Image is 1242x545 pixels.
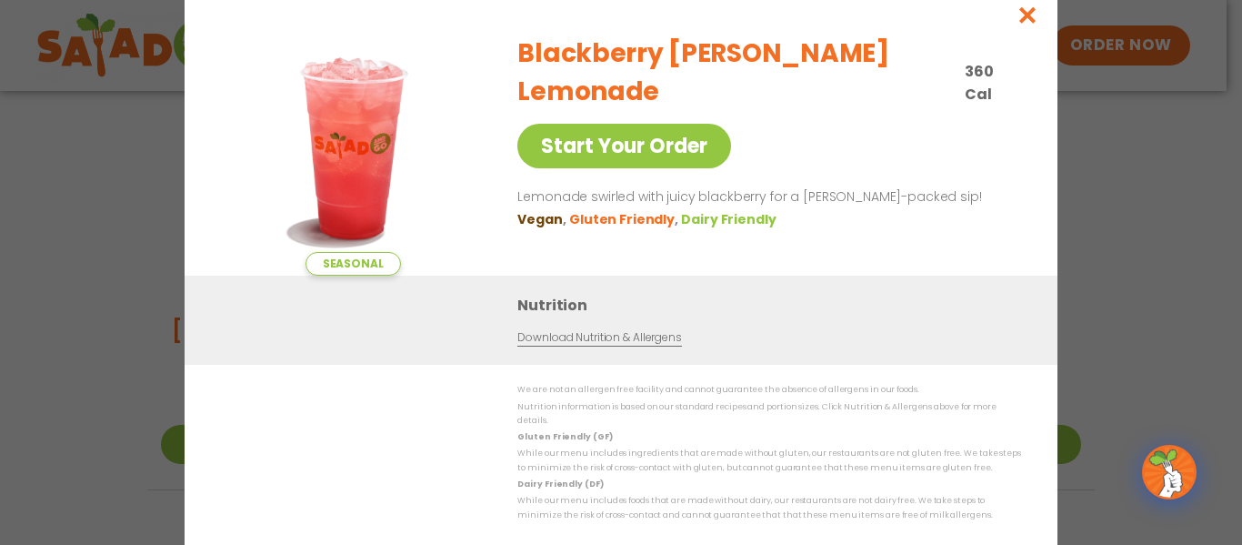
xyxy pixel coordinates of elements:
[517,294,1030,317] h3: Nutrition
[517,35,954,111] h2: Blackberry [PERSON_NAME] Lemonade
[965,60,1014,106] p: 360 Cal
[517,494,1021,522] p: While our menu includes foods that are made without dairy, our restaurants are not dairy free. We...
[305,252,401,276] span: Seasonal
[517,329,681,347] a: Download Nutrition & Allergens
[681,209,779,228] li: Dairy Friendly
[517,209,569,228] li: Vegan
[517,187,1014,208] p: Lemonade swirled with juicy blackberry for a [PERSON_NAME]-packed sip!
[517,383,1021,397] p: We are not an allergen free facility and cannot guarantee the absence of allergens in our foods.
[517,431,612,442] strong: Gluten Friendly (GF)
[517,399,1021,428] p: Nutrition information is based on our standard recipes and portion sizes. Click Nutrition & Aller...
[517,479,603,489] strong: Dairy Friendly (DF)
[569,209,681,228] li: Gluten Friendly
[517,447,1021,475] p: While our menu includes ingredients that are made without gluten, our restaurants are not gluten ...
[1144,447,1195,498] img: wpChatIcon
[517,124,731,168] a: Start Your Order
[225,21,480,276] img: Featured product photo for Blackberry Bramble Lemonade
